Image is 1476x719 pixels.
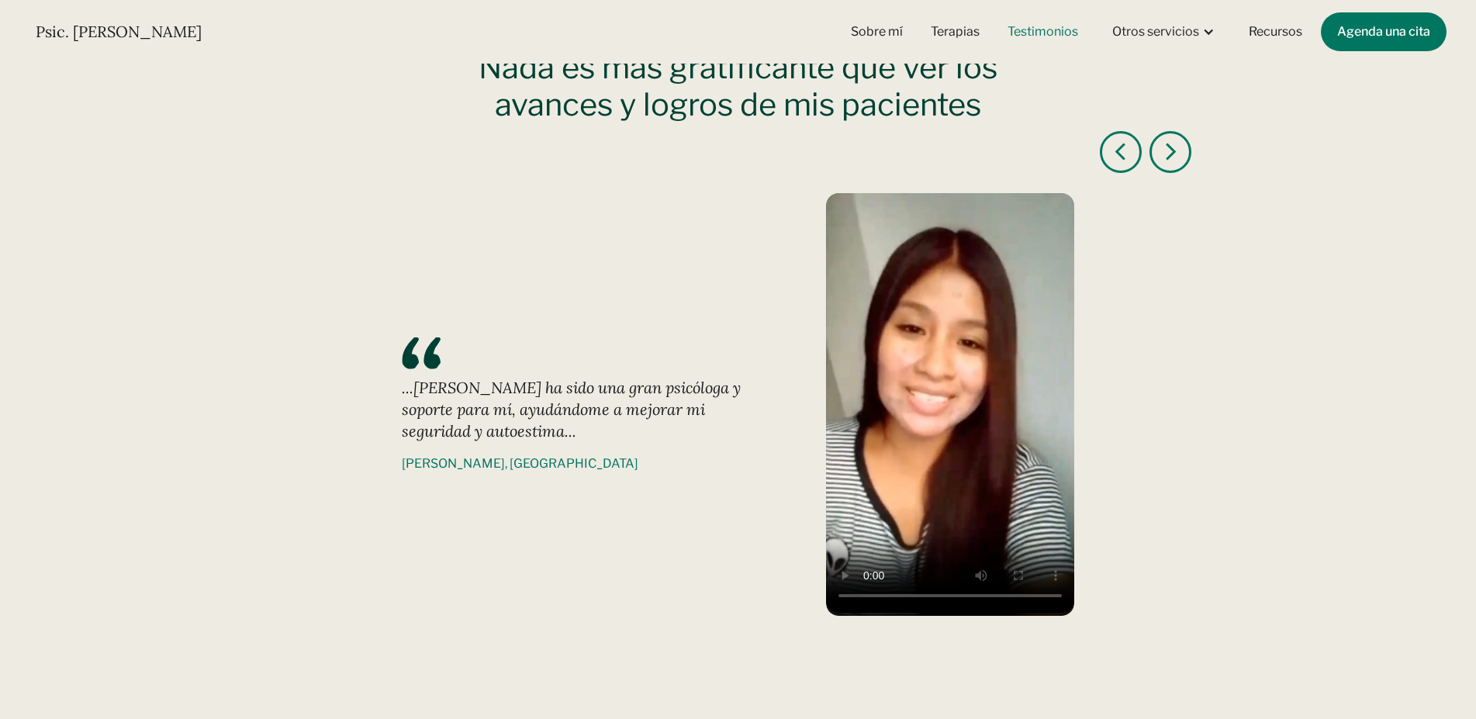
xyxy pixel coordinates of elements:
a: Recursos [1239,15,1312,49]
h1: Psic. [PERSON_NAME] [36,22,202,41]
div: 4 of 6 [285,193,1191,616]
a: Terapias [921,15,989,49]
div: carousel [285,193,1191,626]
p: [PERSON_NAME], [GEOGRAPHIC_DATA] [402,456,638,472]
div: previous slide [1100,131,1142,173]
div: next slide [1149,131,1191,173]
div: Otros servicios [1112,24,1199,40]
a: Agenda una cita [1321,12,1447,51]
h2: Nada es más gratificante que ver los avances y logros de mis pacientes [467,49,1010,123]
a: Testimonios [998,15,1087,49]
blockquote: ...[PERSON_NAME] ha sido una gran psicóloga y soporte para mí, ayudándome a mejorar mi seguridad ... [402,369,764,450]
a: Sobre mí [842,15,912,49]
div: Otros servicios [1097,15,1230,49]
img: Left quotation mark [402,337,441,369]
div: Agenda una cita [1336,23,1431,40]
